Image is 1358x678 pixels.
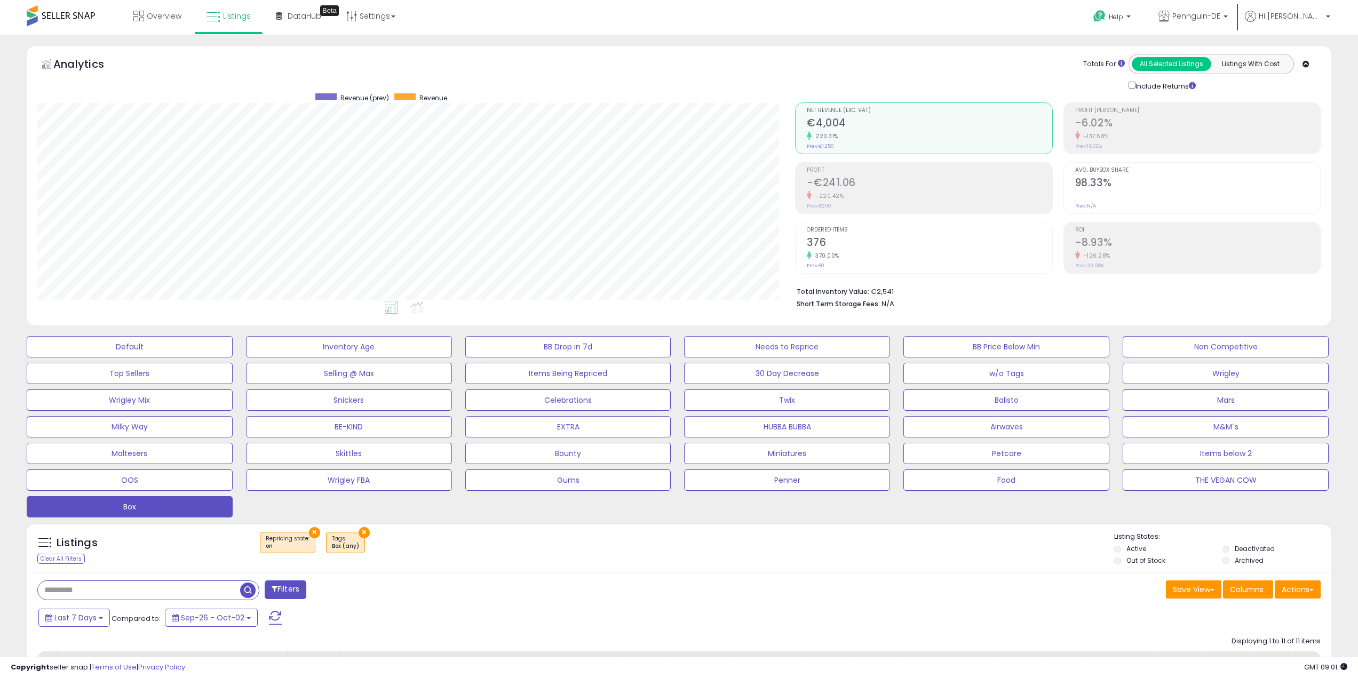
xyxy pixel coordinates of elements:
span: Net Revenue (Exc. VAT) [807,108,1052,114]
button: Items below 2 [1123,443,1329,464]
span: Revenue (prev) [340,93,389,102]
small: -126.28% [1080,252,1110,260]
button: Wrigley FBA [246,469,452,491]
button: BE-KIND [246,416,452,437]
strong: Copyright [11,662,50,672]
button: Listings With Cost [1211,57,1290,71]
button: Skittles [246,443,452,464]
h5: Listings [57,536,98,551]
i: Get Help [1093,10,1106,23]
span: Revenue [419,93,447,102]
li: €2,541 [797,284,1313,297]
button: Celebrations [465,389,671,411]
span: Hi [PERSON_NAME] [1259,11,1323,21]
a: Help [1085,2,1141,35]
h2: -8.93% [1075,236,1320,251]
button: Default [27,336,233,357]
button: Snickers [246,389,452,411]
button: Penner [684,469,890,491]
span: Columns [1230,584,1264,595]
small: 370.00% [812,252,839,260]
div: on [266,543,309,550]
button: Airwaves [903,416,1109,437]
button: Box [27,496,233,517]
button: 30 Day Decrease [684,363,890,384]
button: w/o Tags [903,363,1109,384]
small: Prev: €200 [807,203,831,209]
div: Clear All Filters [37,554,85,564]
span: Profit [807,167,1052,173]
button: Selling @ Max [246,363,452,384]
span: Listings [223,11,251,21]
span: Pennguin-DE [1172,11,1220,21]
button: Balisto [903,389,1109,411]
div: Include Returns [1121,79,1209,92]
small: -220.42% [812,192,844,200]
button: Actions [1275,580,1321,599]
span: Repricing state : [266,535,309,551]
button: Needs to Reprice [684,336,890,357]
div: Totals For [1083,59,1125,69]
button: Food [903,469,1109,491]
button: × [359,527,370,538]
div: Tooltip anchor [320,5,339,16]
button: Mars [1123,389,1329,411]
small: -137.58% [1080,132,1109,140]
button: Filters [265,580,306,599]
button: Items Being Repriced [465,363,671,384]
button: Gums [465,469,671,491]
span: DataHub [288,11,321,21]
button: Bounty [465,443,671,464]
button: Miniatures [684,443,890,464]
b: Short Term Storage Fees: [797,299,880,308]
label: Out of Stock [1126,556,1165,565]
small: Prev: 16.02% [1075,143,1102,149]
button: Wrigley Mix [27,389,233,411]
button: THE VEGAN COW [1123,469,1329,491]
b: Total Inventory Value: [797,287,869,296]
span: N/A [881,299,894,309]
small: 220.31% [812,132,838,140]
button: Wrigley [1123,363,1329,384]
span: Tags : [332,535,359,551]
button: Inventory Age [246,336,452,357]
button: EXTRA [465,416,671,437]
span: Last 7 Days [54,612,97,623]
button: BB Price Below Min [903,336,1109,357]
a: Privacy Policy [138,662,185,672]
span: Compared to: [112,613,161,624]
h2: 98.33% [1075,177,1320,191]
span: Help [1109,12,1123,21]
button: M&M´s [1123,416,1329,437]
span: Overview [147,11,181,21]
small: Prev: €1,250 [807,143,834,149]
h2: 376 [807,236,1052,251]
button: HUBBA BUBBA [684,416,890,437]
button: Columns [1223,580,1273,599]
button: Top Sellers [27,363,233,384]
label: Active [1126,544,1146,553]
a: Hi [PERSON_NAME] [1245,11,1330,35]
div: Displaying 1 to 11 of 11 items [1232,636,1321,647]
button: Maltesers [27,443,233,464]
button: OOS [27,469,233,491]
label: Archived [1235,556,1264,565]
div: Box (any) [332,543,359,550]
h2: -€241.06 [807,177,1052,191]
button: All Selected Listings [1132,57,1211,71]
button: Save View [1166,580,1221,599]
p: Listing States: [1114,532,1331,542]
span: 2025-10-10 09:01 GMT [1304,662,1347,672]
button: Last 7 Days [38,609,110,627]
label: Deactivated [1235,544,1275,553]
h2: €4,004 [807,117,1052,131]
small: Prev: 80 [807,262,824,269]
span: ROI [1075,227,1320,233]
span: Avg. Buybox Share [1075,167,1320,173]
small: Prev: 33.98% [1075,262,1104,269]
button: Twix [684,389,890,411]
button: Petcare [903,443,1109,464]
span: Ordered Items [807,227,1052,233]
h5: Analytics [53,57,125,74]
a: Terms of Use [91,662,137,672]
